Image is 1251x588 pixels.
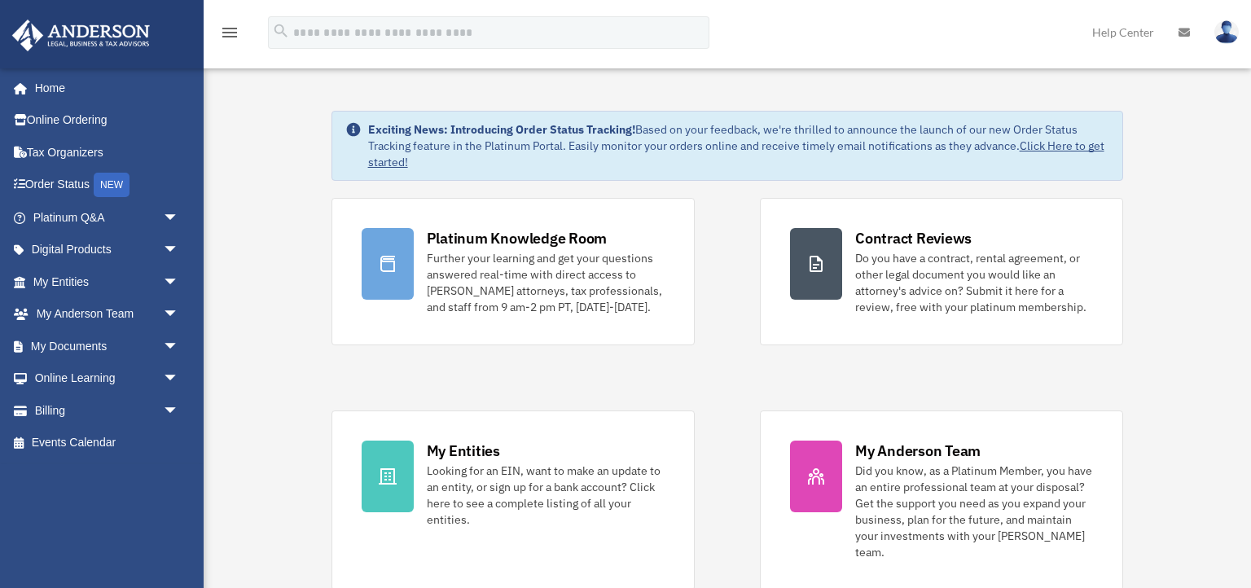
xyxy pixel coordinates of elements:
[427,250,665,315] div: Further your learning and get your questions answered real-time with direct access to [PERSON_NAM...
[11,72,195,104] a: Home
[94,173,129,197] div: NEW
[760,198,1123,345] a: Contract Reviews Do you have a contract, rental agreement, or other legal document you would like...
[272,22,290,40] i: search
[11,201,204,234] a: Platinum Q&Aarrow_drop_down
[331,198,695,345] a: Platinum Knowledge Room Further your learning and get your questions answered real-time with dire...
[163,298,195,331] span: arrow_drop_down
[855,463,1093,560] div: Did you know, as a Platinum Member, you have an entire professional team at your disposal? Get th...
[11,234,204,266] a: Digital Productsarrow_drop_down
[11,136,204,169] a: Tax Organizers
[11,169,204,202] a: Order StatusNEW
[427,228,608,248] div: Platinum Knowledge Room
[11,362,204,395] a: Online Learningarrow_drop_down
[163,201,195,235] span: arrow_drop_down
[11,330,204,362] a: My Documentsarrow_drop_down
[220,29,239,42] a: menu
[11,298,204,331] a: My Anderson Teamarrow_drop_down
[368,138,1104,169] a: Click Here to get started!
[427,441,500,461] div: My Entities
[163,234,195,267] span: arrow_drop_down
[220,23,239,42] i: menu
[11,394,204,427] a: Billingarrow_drop_down
[855,441,981,461] div: My Anderson Team
[163,330,195,363] span: arrow_drop_down
[855,228,972,248] div: Contract Reviews
[427,463,665,528] div: Looking for an EIN, want to make an update to an entity, or sign up for a bank account? Click her...
[11,427,204,459] a: Events Calendar
[855,250,1093,315] div: Do you have a contract, rental agreement, or other legal document you would like an attorney's ad...
[11,265,204,298] a: My Entitiesarrow_drop_down
[163,265,195,299] span: arrow_drop_down
[7,20,155,51] img: Anderson Advisors Platinum Portal
[11,104,204,137] a: Online Ordering
[368,122,635,137] strong: Exciting News: Introducing Order Status Tracking!
[368,121,1110,170] div: Based on your feedback, we're thrilled to announce the launch of our new Order Status Tracking fe...
[163,362,195,396] span: arrow_drop_down
[1214,20,1239,44] img: User Pic
[163,394,195,428] span: arrow_drop_down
